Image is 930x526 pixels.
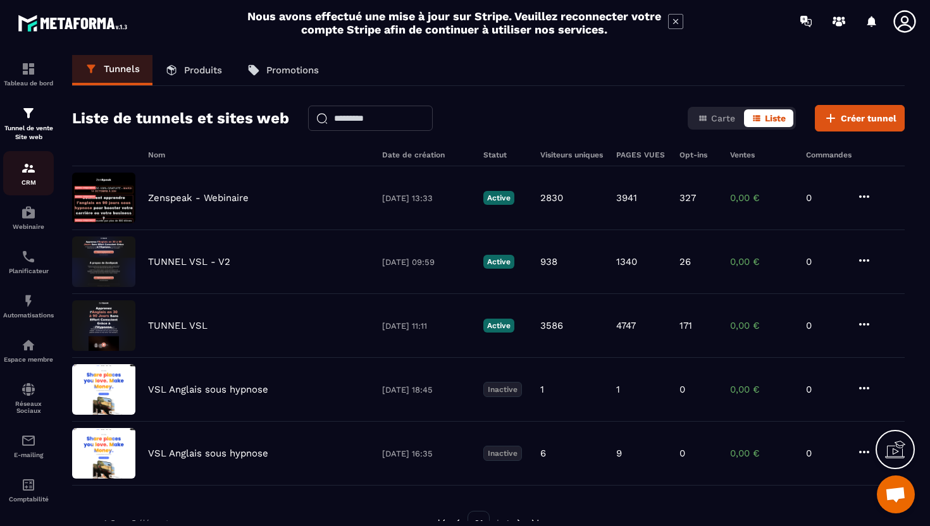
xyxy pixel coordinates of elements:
p: VSL Anglais sous hypnose [148,448,268,459]
p: Produits [184,64,222,76]
p: 0 [806,384,844,395]
a: accountantaccountantComptabilité [3,468,54,512]
span: Liste [765,113,786,123]
p: Zenspeak - Webinaire [148,192,249,204]
img: image [72,300,135,351]
p: 0 [806,320,844,331]
a: automationsautomationsAutomatisations [3,284,54,328]
p: 0,00 € [730,256,793,267]
p: Comptabilité [3,496,54,503]
a: Produits [152,55,235,85]
span: Carte [711,113,735,123]
a: schedulerschedulerPlanificateur [3,240,54,284]
p: [DATE] 09:59 [382,257,471,267]
p: Tunnel de vente Site web [3,124,54,142]
img: image [72,236,135,287]
p: [DATE] 11:11 [382,321,471,331]
div: Ouvrir le chat [877,475,915,513]
p: 6 [540,448,546,459]
p: 2830 [540,192,563,204]
h2: Nous avons effectué une mise à jour sur Stripe. Veuillez reconnecter votre compte Stripe afin de ... [247,9,662,36]
button: Liste [744,109,793,127]
img: email [21,433,36,448]
h6: Statut [483,150,528,159]
p: Webinaire [3,223,54,230]
h6: Visiteurs uniques [540,150,604,159]
p: [DATE] 13:33 [382,193,471,203]
p: Promotions [266,64,319,76]
p: E-mailing [3,451,54,458]
p: Planificateur [3,267,54,274]
h2: Liste de tunnels et sites web [72,106,289,131]
h6: Opt-ins [679,150,717,159]
a: social-networksocial-networkRéseaux Sociaux [3,372,54,424]
p: [DATE] 18:45 [382,385,471,394]
img: automations [21,338,36,353]
p: Réseaux Sociaux [3,400,54,414]
p: 938 [540,256,557,267]
p: Active [483,191,514,205]
h6: Nom [148,150,369,159]
p: 1340 [616,256,637,267]
p: 3586 [540,320,563,331]
p: 171 [679,320,692,331]
p: Tunnels [104,63,140,75]
p: CRM [3,179,54,186]
img: automations [21,293,36,309]
p: Inactive [483,382,522,397]
img: image [72,173,135,223]
img: formation [21,161,36,176]
p: 327 [679,192,696,204]
p: 0 [806,256,844,267]
p: 0,00 € [730,448,793,459]
p: 0,00 € [730,192,793,204]
a: automationsautomationsWebinaire [3,195,54,240]
img: image [72,364,135,415]
p: TUNNEL VSL - V2 [148,256,230,267]
span: Créer tunnel [841,112,896,125]
button: Créer tunnel [815,105,905,131]
p: Espace membre [3,356,54,363]
img: accountant [21,477,36,492]
p: 4747 [616,320,636,331]
p: 0 [679,448,685,459]
a: Promotions [235,55,332,85]
p: 1 [540,384,544,395]
p: 9 [616,448,622,459]
a: Tunnels [72,55,152,85]
a: formationformationTunnel de vente Site web [3,96,54,151]
button: Carte [690,109,743,127]
a: formationformationTableau de bord [3,52,54,96]
p: 26 [679,256,691,267]
img: social-network [21,382,36,397]
p: 3941 [616,192,637,204]
p: 0 [806,192,844,204]
p: Automatisations [3,312,54,319]
h6: Ventes [730,150,793,159]
h6: Commandes [806,150,852,159]
p: 0,00 € [730,320,793,331]
h6: Date de création [382,150,471,159]
img: automations [21,205,36,220]
p: Active [483,319,514,333]
p: [DATE] 16:35 [382,449,471,458]
p: 0 [806,448,844,459]
img: formation [21,61,36,76]
p: 0 [679,384,685,395]
p: VSL Anglais sous hypnose [148,384,268,395]
p: Active [483,255,514,269]
p: Tableau de bord [3,80,54,87]
a: automationsautomationsEspace membre [3,328,54,372]
p: Inactive [483,446,522,461]
h6: PAGES VUES [616,150,667,159]
a: formationformationCRM [3,151,54,195]
img: scheduler [21,249,36,264]
p: 1 [616,384,620,395]
img: formation [21,106,36,121]
img: image [72,428,135,479]
p: TUNNEL VSL [148,320,208,331]
p: 0,00 € [730,384,793,395]
img: logo [18,11,132,35]
a: emailemailE-mailing [3,424,54,468]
